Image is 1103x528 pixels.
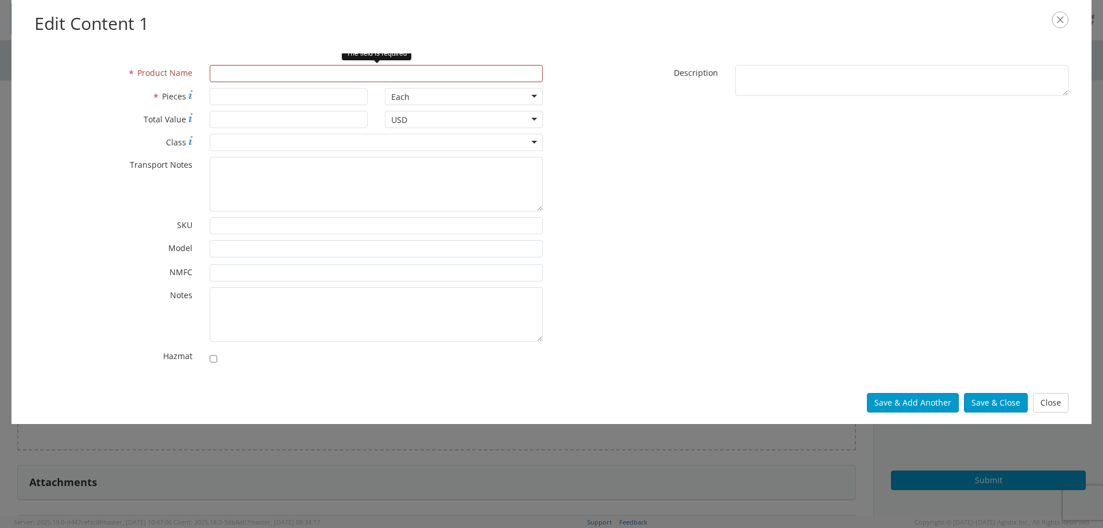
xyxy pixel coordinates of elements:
h2: Edit Content 1 [34,11,1069,36]
span: NMFC [169,267,192,278]
span: Description [674,67,718,78]
div: Each [391,91,410,103]
div: The field is required [342,47,411,60]
div: USD [391,114,407,126]
span: Model [168,242,192,253]
span: SKU [177,219,192,230]
span: Class [166,137,186,148]
span: Notes [170,290,192,300]
button: Close [1033,393,1069,413]
span: Total Value [144,114,186,125]
button: Save & Add Another [867,393,959,413]
span: Transport Notes [130,159,192,170]
button: Save & Close [964,393,1028,413]
span: Product Name [137,67,192,78]
span: Pieces [162,91,186,102]
span: Hazmat [163,350,192,361]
